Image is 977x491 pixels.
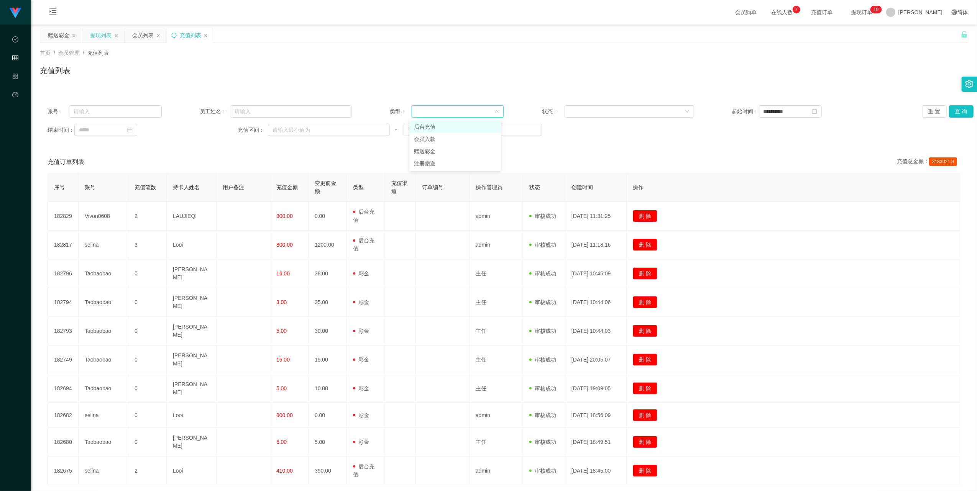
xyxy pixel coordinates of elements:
[847,10,876,15] span: 提现订单
[315,180,336,194] span: 变更前金额
[353,439,369,445] span: 彩金
[167,457,217,485] td: Looi
[409,145,501,157] li: 赠送彩金
[470,202,523,231] td: admin
[309,403,347,428] td: 0.00
[48,259,79,288] td: 182796
[633,210,657,222] button: 删 除
[48,374,79,403] td: 182694
[309,374,347,403] td: 10.00
[633,296,657,308] button: 删 除
[409,157,501,170] li: 注册赠送
[12,70,18,85] i: 图标: appstore-o
[230,105,352,118] input: 请输入
[132,28,154,43] div: 会员列表
[353,209,374,223] span: 后台充值
[12,51,18,67] i: 图标: table
[565,202,627,231] td: [DATE] 11:31:25
[529,468,556,474] span: 审核成功
[69,105,162,118] input: 请输入
[897,157,960,167] div: 充值总金额：
[276,328,287,334] span: 5.00
[529,299,556,305] span: 审核成功
[180,28,201,43] div: 充值列表
[812,109,817,114] i: 图标: calendar
[79,317,128,345] td: Taobaobao
[54,184,65,190] span: 序号
[571,184,593,190] span: 创建时间
[309,259,347,288] td: 38.00
[276,184,298,190] span: 充值金额
[85,184,95,190] span: 账号
[633,409,657,421] button: 删 除
[276,412,293,418] span: 800.00
[309,317,347,345] td: 30.00
[135,184,156,190] span: 充值笔数
[12,37,18,105] span: 数据中心
[223,184,244,190] span: 用户备注
[633,354,657,366] button: 删 除
[167,288,217,317] td: [PERSON_NAME]
[12,55,18,123] span: 会员管理
[48,428,79,457] td: 182680
[529,270,556,277] span: 审核成功
[353,412,369,418] span: 彩金
[391,180,407,194] span: 充值渠道
[922,105,947,118] button: 重 置
[276,213,293,219] span: 300.00
[529,439,556,445] span: 审核成功
[404,124,542,136] input: 请输入最大值
[565,403,627,428] td: [DATE] 18:56:09
[870,6,882,13] sup: 19
[79,428,128,457] td: Taobaobao
[48,28,69,43] div: 赠送彩金
[128,374,167,403] td: 0
[48,231,79,259] td: 182817
[276,270,290,277] span: 16.00
[470,231,523,259] td: admin
[48,457,79,485] td: 182675
[470,374,523,403] td: 主任
[633,382,657,394] button: 删 除
[54,50,55,56] span: /
[128,457,167,485] td: 2
[542,108,565,116] span: 状态：
[353,184,364,190] span: 类型
[167,428,217,457] td: [PERSON_NAME]
[529,184,540,190] span: 状态
[48,157,84,167] span: 充值订单列表
[353,270,369,277] span: 彩金
[470,428,523,457] td: 主任
[48,288,79,317] td: 182794
[529,357,556,363] span: 审核成功
[633,267,657,280] button: 删 除
[90,28,112,43] div: 提现列表
[565,288,627,317] td: [DATE] 10:44:06
[409,121,501,133] li: 后台充值
[79,259,128,288] td: Taobaobao
[309,231,347,259] td: 1200.00
[565,231,627,259] td: [DATE] 11:18:16
[87,50,109,56] span: 充值列表
[128,403,167,428] td: 0
[807,10,836,15] span: 充值订单
[40,50,51,56] span: 首页
[633,436,657,448] button: 删 除
[48,345,79,374] td: 182749
[529,213,556,219] span: 审核成功
[276,357,290,363] span: 15.00
[276,299,287,305] span: 3.00
[470,345,523,374] td: 主任
[353,385,369,391] span: 彩金
[929,157,957,166] span: 3183021.9
[565,345,627,374] td: [DATE] 20:05:07
[353,463,374,478] span: 后台充值
[422,184,443,190] span: 订单编号
[167,345,217,374] td: [PERSON_NAME]
[529,385,556,391] span: 审核成功
[114,33,118,38] i: 图标: close
[48,403,79,428] td: 182682
[276,242,293,248] span: 800.00
[167,317,217,345] td: [PERSON_NAME]
[633,184,644,190] span: 操作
